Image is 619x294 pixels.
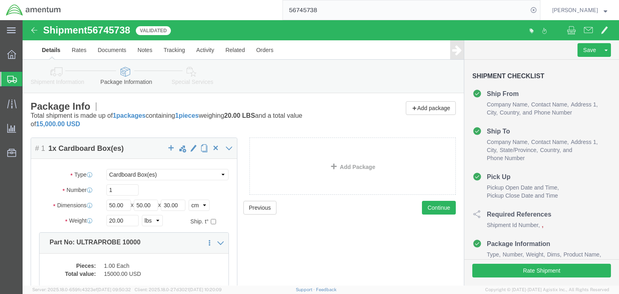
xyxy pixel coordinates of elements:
[32,287,131,292] span: Server: 2025.18.0-659fc4323ef
[316,287,337,292] a: Feedback
[552,5,608,15] button: [PERSON_NAME]
[283,0,528,20] input: Search for shipment number, reference number
[485,286,609,293] span: Copyright © [DATE]-[DATE] Agistix Inc., All Rights Reserved
[23,20,619,286] iframe: FS Legacy Container
[296,287,316,292] a: Support
[97,287,131,292] span: [DATE] 09:50:32
[189,287,222,292] span: [DATE] 10:20:09
[6,4,61,16] img: logo
[552,6,598,15] span: Chris Haes
[135,287,222,292] span: Client: 2025.18.0-27d3021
